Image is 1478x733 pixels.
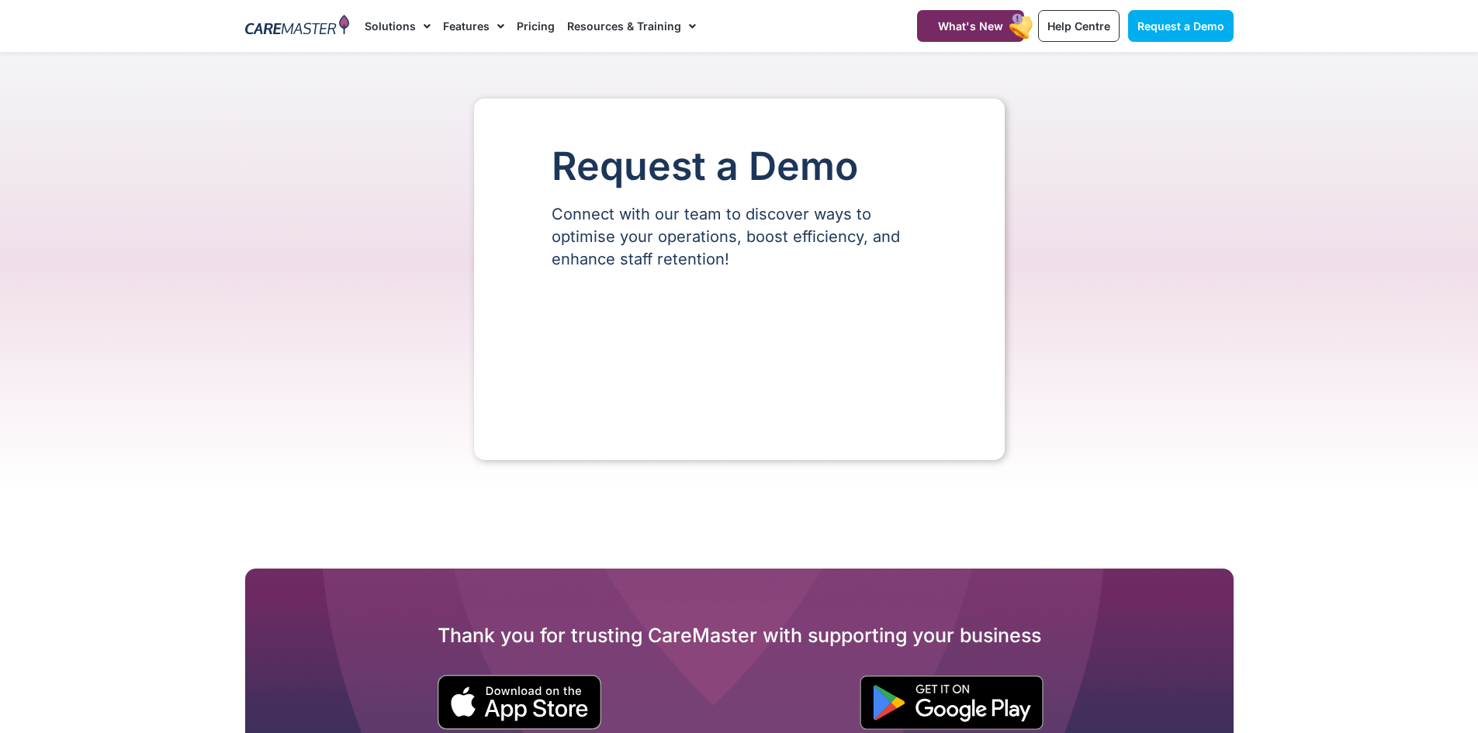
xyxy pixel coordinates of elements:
h2: Thank you for trusting CareMaster with supporting your business [245,623,1234,648]
span: Request a Demo [1137,19,1224,33]
img: CareMaster Logo [245,15,350,38]
p: Connect with our team to discover ways to optimise your operations, boost efficiency, and enhance... [552,203,927,271]
img: small black download on the apple app store button. [437,675,602,730]
h1: Request a Demo [552,145,927,188]
a: Request a Demo [1128,10,1234,42]
img: "Get is on" Black Google play button. [860,676,1044,730]
a: What's New [917,10,1024,42]
iframe: Form 0 [552,297,927,413]
a: Help Centre [1038,10,1120,42]
span: Help Centre [1047,19,1110,33]
span: What's New [938,19,1003,33]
